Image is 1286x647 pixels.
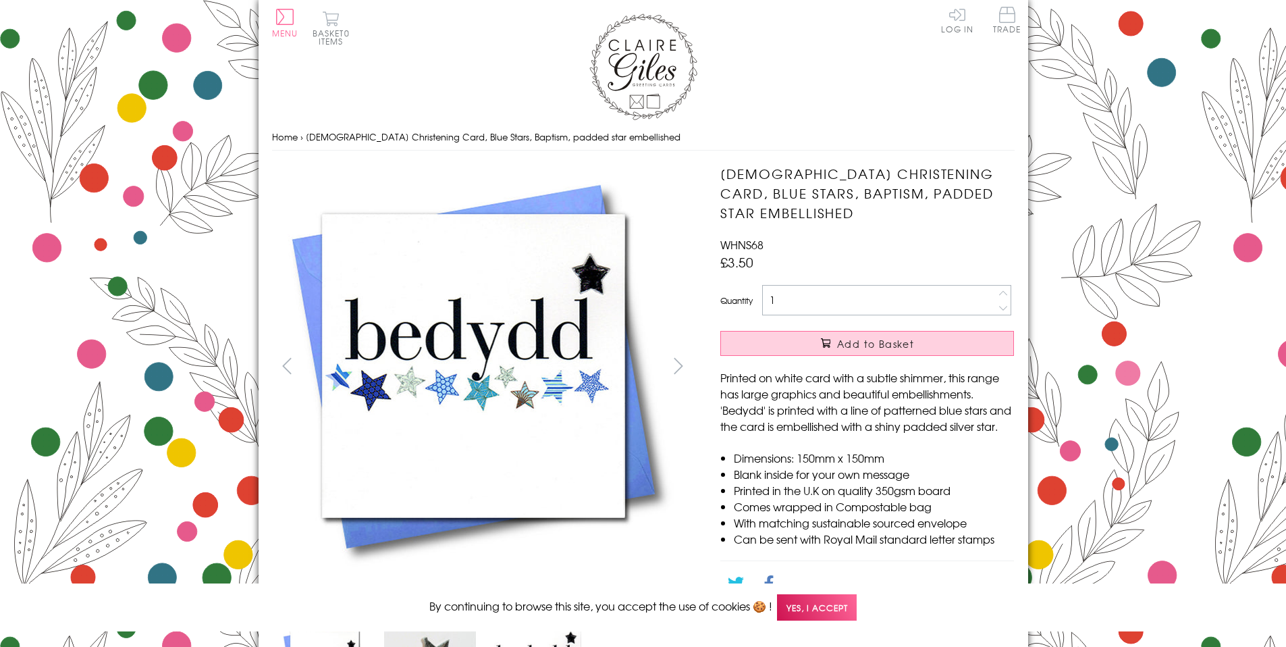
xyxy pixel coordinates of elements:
[272,27,298,39] span: Menu
[941,7,973,33] a: Log In
[720,369,1014,434] p: Printed on white card with a subtle shimmer, this range has large graphics and beautiful embellis...
[720,294,753,307] label: Quantity
[589,14,697,120] img: Claire Giles Greetings Cards
[734,515,1014,531] li: With matching sustainable sourced envelope
[837,337,914,351] span: Add to Basket
[720,253,753,271] span: £3.50
[734,482,1014,498] li: Printed in the U.K on quality 350gsm board
[663,351,693,381] button: next
[720,164,1014,222] h1: [DEMOGRAPHIC_DATA] Christening Card, Blue Stars, Baptism, padded star embellished
[720,236,763,253] span: WHNS68
[300,130,303,143] span: ›
[306,130,680,143] span: [DEMOGRAPHIC_DATA] Christening Card, Blue Stars, Baptism, padded star embellished
[272,164,677,569] img: Welsh Christening Card, Blue Stars, Baptism, padded star embellished
[272,130,298,143] a: Home
[272,124,1015,151] nav: breadcrumbs
[993,7,1021,33] span: Trade
[319,27,350,47] span: 0 items
[313,11,350,45] button: Basket0 items
[272,9,298,37] button: Menu
[993,7,1021,36] a: Trade
[272,351,302,381] button: prev
[734,531,1014,547] li: Can be sent with Royal Mail standard letter stamps
[720,331,1014,356] button: Add to Basket
[734,466,1014,482] li: Blank inside for your own message
[734,450,1014,466] li: Dimensions: 150mm x 150mm
[734,498,1014,515] li: Comes wrapped in Compostable bag
[777,594,857,621] span: Yes, I accept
